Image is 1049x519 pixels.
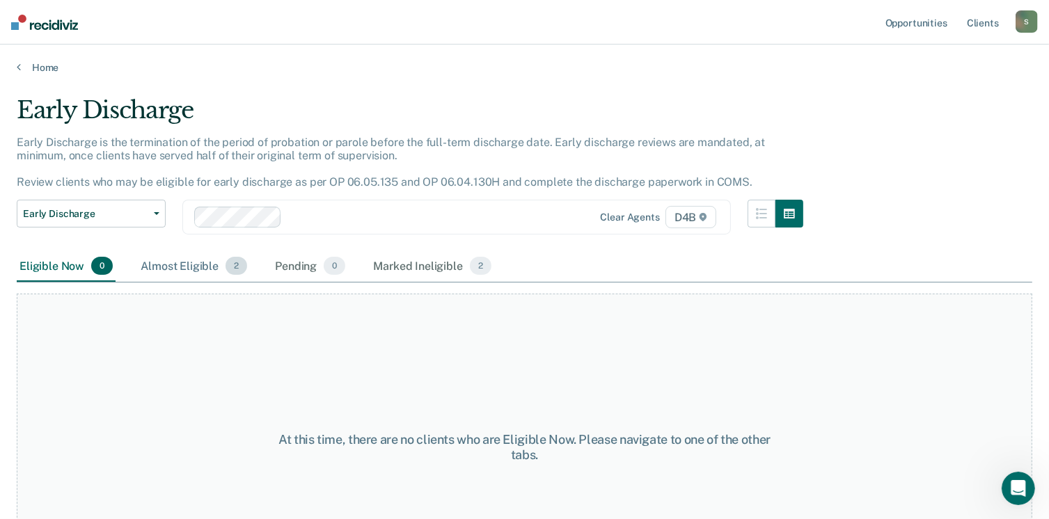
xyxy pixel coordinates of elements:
div: Pending0 [272,251,348,282]
div: At this time, there are no clients who are Eligible Now. Please navigate to one of the other tabs. [271,432,778,462]
div: Early Discharge [17,96,803,136]
a: Home [17,61,1032,74]
button: Early Discharge [17,200,166,227]
p: Early Discharge is the termination of the period of probation or parole before the full-term disc... [17,136,765,189]
button: S [1016,10,1038,33]
div: Eligible Now0 [17,251,116,282]
span: 2 [226,257,247,275]
span: Early Discharge [23,208,148,220]
div: Marked Ineligible2 [370,251,494,282]
span: 0 [91,257,113,275]
iframe: Intercom live chat [1002,472,1035,505]
span: D4B [665,206,716,228]
div: Almost Eligible2 [138,251,250,282]
span: 2 [470,257,491,275]
img: Recidiviz [11,15,78,30]
span: 0 [324,257,345,275]
div: Clear agents [601,211,660,223]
